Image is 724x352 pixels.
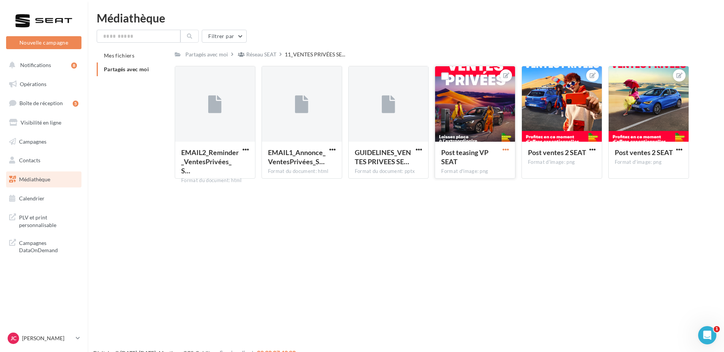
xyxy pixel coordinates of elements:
[11,334,16,342] span: JC
[19,100,63,106] span: Boîte de réception
[5,76,83,92] a: Opérations
[21,119,61,126] span: Visibilité en ligne
[19,238,78,254] span: Campagnes DataOnDemand
[355,148,411,166] span: GUIDELINES_VENTES PRIVEES SEAT & LES AVANT PRMIERES CUPRA
[6,36,81,49] button: Nouvelle campagne
[615,148,673,157] span: Post ventes 2 SEAT
[181,148,239,175] span: EMAIL2_Reminder_VentesPrivées_SEAT
[19,176,50,182] span: Médiathèque
[5,235,83,257] a: Campagnes DataOnDemand
[73,101,78,107] div: 5
[714,326,720,332] span: 1
[20,81,46,87] span: Opérations
[19,212,78,229] span: PLV et print personnalisable
[97,12,715,24] div: Médiathèque
[5,171,83,187] a: Médiathèque
[5,190,83,206] a: Calendrier
[5,95,83,111] a: Boîte de réception5
[698,326,716,344] iframe: Intercom live chat
[22,334,73,342] p: [PERSON_NAME]
[355,168,423,175] div: Format du document: pptx
[104,52,134,59] span: Mes fichiers
[185,51,228,58] div: Partagés avec moi
[202,30,247,43] button: Filtrer par
[528,148,586,157] span: Post ventes 2 SEAT
[268,148,325,166] span: EMAIL1_Annonce_VentesPrivées_SEAT
[441,168,509,175] div: Format d'image: png
[441,148,488,166] span: Post teasing VP SEAT
[181,177,249,184] div: Format du document: html
[6,331,81,346] a: JC [PERSON_NAME]
[5,115,83,131] a: Visibilité en ligne
[268,168,336,175] div: Format du document: html
[5,209,83,232] a: PLV et print personnalisable
[104,66,149,72] span: Partagés avec moi
[20,62,51,68] span: Notifications
[528,159,596,166] div: Format d'image: png
[5,134,83,150] a: Campagnes
[19,195,45,202] span: Calendrier
[19,138,46,144] span: Campagnes
[5,57,80,73] button: Notifications 8
[615,159,683,166] div: Format d'image: png
[71,62,77,69] div: 8
[19,157,40,163] span: Contacts
[285,51,345,58] span: 11_VENTES PRIVÉES SE...
[5,152,83,168] a: Contacts
[246,51,276,58] div: Réseau SEAT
